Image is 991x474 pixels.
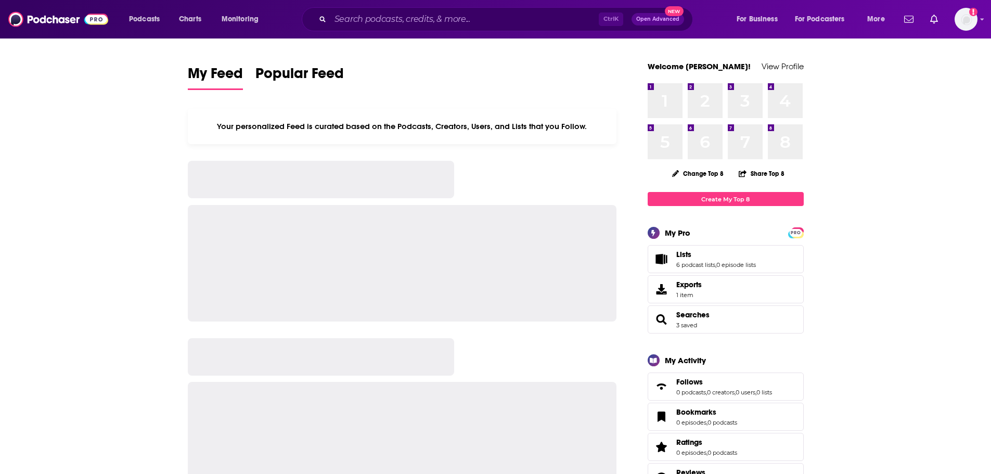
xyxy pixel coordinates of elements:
[676,438,702,447] span: Ratings
[651,379,672,394] a: Follows
[676,449,706,456] a: 0 episodes
[756,389,772,396] a: 0 lists
[736,389,755,396] a: 0 users
[969,8,977,16] svg: Add a profile image
[8,9,108,29] img: Podchaser - Follow, Share and Rate Podcasts
[676,310,710,319] a: Searches
[706,389,707,396] span: ,
[666,167,730,180] button: Change Top 8
[676,407,716,417] span: Bookmarks
[715,261,716,268] span: ,
[129,12,160,27] span: Podcasts
[188,109,617,144] div: Your personalized Feed is curated based on the Podcasts, Creators, Users, and Lists that you Follow.
[330,11,599,28] input: Search podcasts, credits, & more...
[676,419,706,426] a: 0 episodes
[665,355,706,365] div: My Activity
[676,291,702,299] span: 1 item
[860,11,898,28] button: open menu
[735,389,736,396] span: ,
[599,12,623,26] span: Ctrl K
[676,377,772,387] a: Follows
[790,228,802,236] a: PRO
[648,373,804,401] span: Follows
[665,6,684,16] span: New
[676,250,691,259] span: Lists
[676,377,703,387] span: Follows
[648,245,804,273] span: Lists
[707,389,735,396] a: 0 creators
[900,10,918,28] a: Show notifications dropdown
[706,419,707,426] span: ,
[755,389,756,396] span: ,
[707,449,737,456] a: 0 podcasts
[676,389,706,396] a: 0 podcasts
[676,280,702,289] span: Exports
[788,11,860,28] button: open menu
[255,65,344,88] span: Popular Feed
[676,261,715,268] a: 6 podcast lists
[651,312,672,327] a: Searches
[188,65,243,90] a: My Feed
[729,11,791,28] button: open menu
[188,65,243,88] span: My Feed
[648,61,751,71] a: Welcome [PERSON_NAME]!
[955,8,977,31] span: Logged in as ILATeam
[312,7,703,31] div: Search podcasts, credits, & more...
[648,403,804,431] span: Bookmarks
[676,407,737,417] a: Bookmarks
[707,419,737,426] a: 0 podcasts
[172,11,208,28] a: Charts
[651,409,672,424] a: Bookmarks
[795,12,845,27] span: For Podcasters
[632,13,684,25] button: Open AdvancedNew
[122,11,173,28] button: open menu
[651,252,672,266] a: Lists
[706,449,707,456] span: ,
[926,10,942,28] a: Show notifications dropdown
[676,438,737,447] a: Ratings
[648,305,804,334] span: Searches
[255,65,344,90] a: Popular Feed
[738,163,785,184] button: Share Top 8
[648,192,804,206] a: Create My Top 8
[222,12,259,27] span: Monitoring
[665,228,690,238] div: My Pro
[716,261,756,268] a: 0 episode lists
[636,17,679,22] span: Open Advanced
[651,440,672,454] a: Ratings
[648,275,804,303] a: Exports
[651,282,672,297] span: Exports
[179,12,201,27] span: Charts
[676,250,756,259] a: Lists
[867,12,885,27] span: More
[214,11,272,28] button: open menu
[676,322,697,329] a: 3 saved
[648,433,804,461] span: Ratings
[955,8,977,31] button: Show profile menu
[762,61,804,71] a: View Profile
[790,229,802,237] span: PRO
[737,12,778,27] span: For Business
[955,8,977,31] img: User Profile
